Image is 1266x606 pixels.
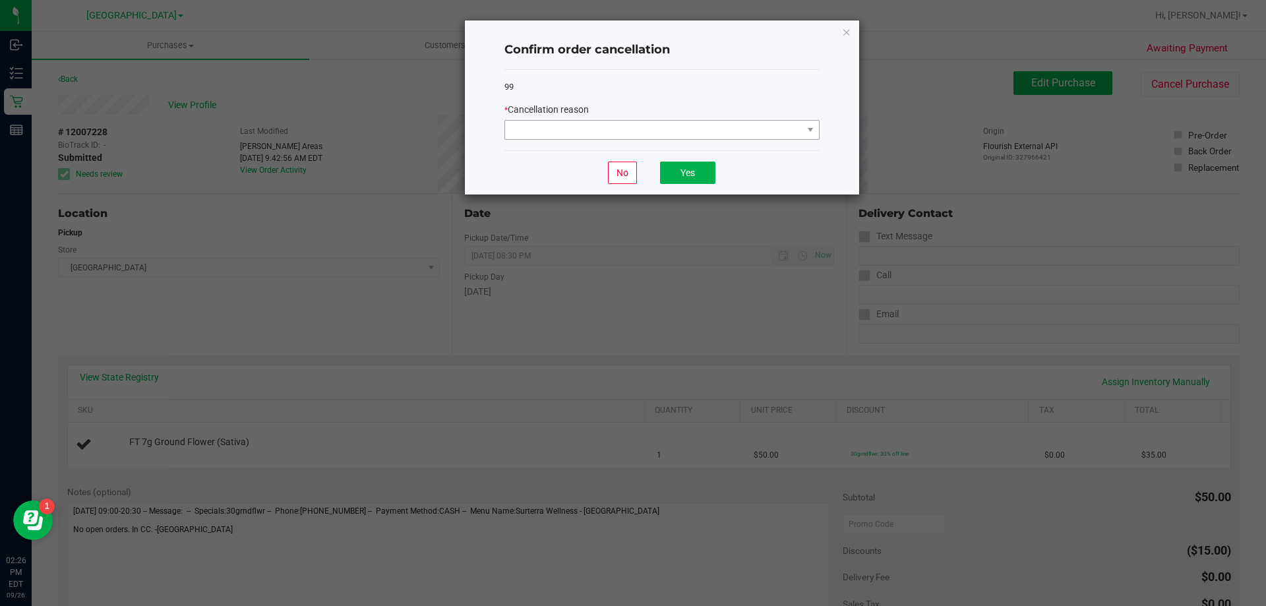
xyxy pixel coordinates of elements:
[660,162,715,184] button: Yes
[504,42,820,59] h4: Confirm order cancellation
[13,500,53,540] iframe: Resource center
[608,162,637,184] button: No
[508,104,589,115] span: Cancellation reason
[39,499,55,514] iframe: Resource center unread badge
[842,24,851,40] button: Close
[504,82,514,92] span: 99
